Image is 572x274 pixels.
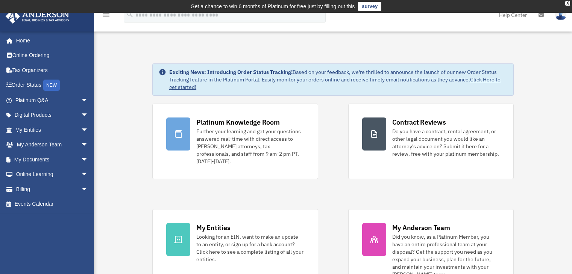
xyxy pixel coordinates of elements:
i: menu [102,11,111,20]
div: Platinum Knowledge Room [196,117,280,127]
div: Do you have a contract, rental agreement, or other legal document you would like an attorney's ad... [392,128,500,158]
span: arrow_drop_down [81,167,96,182]
div: Contract Reviews [392,117,446,127]
div: My Entities [196,223,230,232]
a: Billingarrow_drop_down [5,182,100,197]
a: My Anderson Teamarrow_drop_down [5,137,100,152]
div: NEW [43,80,60,91]
a: menu [102,13,111,20]
a: Home [5,33,96,48]
div: Based on your feedback, we're thrilled to announce the launch of our new Order Status Tracking fe... [169,68,507,91]
a: Digital Productsarrow_drop_down [5,108,100,123]
strong: Exciting News: Introducing Order Status Tracking! [169,69,293,75]
a: Order StatusNEW [5,78,100,93]
div: Get a chance to win 6 months of Platinum for free just by filling out this [191,2,355,11]
a: Events Calendar [5,197,100,212]
div: close [565,1,570,6]
div: Further your learning and get your questions answered real-time with direct access to [PERSON_NAM... [196,128,304,165]
a: My Entitiesarrow_drop_down [5,122,100,137]
a: Platinum Q&Aarrow_drop_down [5,93,100,108]
a: My Documentsarrow_drop_down [5,152,100,167]
a: Click Here to get started! [169,76,501,90]
img: User Pic [555,9,566,20]
img: Anderson Advisors Platinum Portal [3,9,71,24]
span: arrow_drop_down [81,137,96,153]
a: Online Ordering [5,48,100,63]
a: Online Learningarrow_drop_down [5,167,100,182]
span: arrow_drop_down [81,182,96,197]
span: arrow_drop_down [81,122,96,138]
span: arrow_drop_down [81,108,96,123]
div: My Anderson Team [392,223,450,232]
i: search [126,10,134,18]
div: Looking for an EIN, want to make an update to an entity, or sign up for a bank account? Click her... [196,233,304,263]
a: Tax Organizers [5,63,100,78]
span: arrow_drop_down [81,93,96,108]
a: survey [358,2,381,11]
span: arrow_drop_down [81,152,96,167]
a: Contract Reviews Do you have a contract, rental agreement, or other legal document you would like... [348,104,514,179]
a: Platinum Knowledge Room Further your learning and get your questions answered real-time with dire... [152,104,318,179]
